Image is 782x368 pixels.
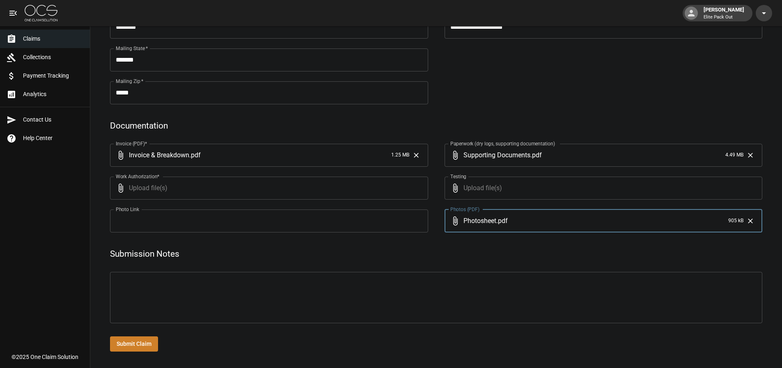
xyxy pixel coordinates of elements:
[700,6,748,21] div: [PERSON_NAME]
[23,134,83,143] span: Help Center
[116,173,160,180] label: Work Authorization*
[744,215,757,227] button: Clear
[728,217,743,225] span: 905 kB
[23,34,83,43] span: Claims
[530,150,542,160] span: . pdf
[391,151,409,159] span: 1.25 MB
[704,14,744,21] p: Elite Pack Out
[23,115,83,124] span: Contact Us
[463,216,496,225] span: Photosheet
[129,150,189,160] span: Invoice & Breakdown
[129,177,406,200] span: Upload file(s)
[463,177,741,200] span: Upload file(s)
[410,149,422,161] button: Clear
[23,90,83,99] span: Analytics
[110,336,158,352] button: Submit Claim
[116,78,144,85] label: Mailing Zip
[116,140,147,147] label: Invoice (PDF)*
[23,53,83,62] span: Collections
[23,71,83,80] span: Payment Tracking
[450,140,555,147] label: Paperwork (dry logs, supporting documentation)
[11,353,78,361] div: © 2025 One Claim Solution
[463,150,530,160] span: Supporting Documents
[189,150,201,160] span: . pdf
[725,151,743,159] span: 4.49 MB
[496,216,508,225] span: . pdf
[744,149,757,161] button: Clear
[450,173,466,180] label: Testing
[116,206,139,213] label: Photo Link
[116,45,148,52] label: Mailing State
[5,5,21,21] button: open drawer
[25,5,57,21] img: ocs-logo-white-transparent.png
[450,206,479,213] label: Photos (PDF)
